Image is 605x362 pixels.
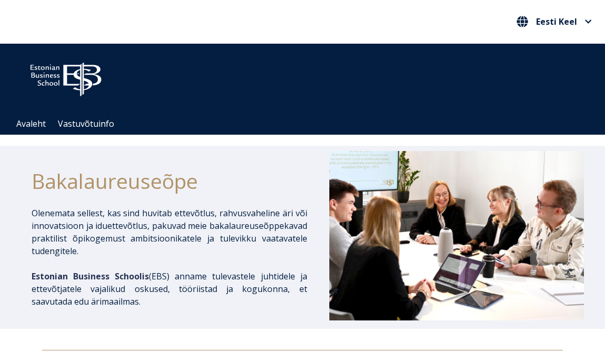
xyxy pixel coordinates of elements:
[58,118,114,129] a: Vastuvõtuinfo
[32,165,307,196] h1: Bakalaureuseõpe
[21,54,110,99] img: ebs_logo2016_white
[16,118,46,129] a: Avaleht
[329,151,584,320] img: Bakalaureusetudengid
[11,113,605,135] div: Navigation Menu
[514,13,594,31] nav: Vali oma keel
[32,207,307,257] p: Olenemata sellest, kas sind huvitab ettevõtlus, rahvusvaheline äri või innovatsioon ja iduettevõt...
[514,13,594,30] button: Eesti Keel
[32,270,152,282] span: (
[32,270,149,282] span: Estonian Business Schoolis
[536,17,577,26] span: Eesti Keel
[32,270,307,308] p: EBS) anname tulevastele juhtidele ja ettevõtjatele vajalikud oskused, tööriistad ja kogukonna, et...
